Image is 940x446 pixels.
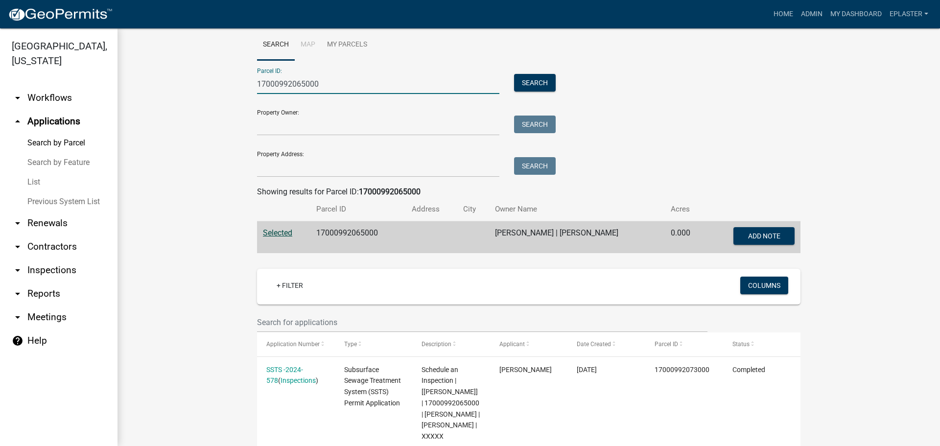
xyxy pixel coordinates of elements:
[770,5,797,23] a: Home
[457,198,489,221] th: City
[310,198,406,221] th: Parcel ID
[740,277,788,294] button: Columns
[489,221,665,254] td: [PERSON_NAME] | [PERSON_NAME]
[567,332,645,356] datatable-header-cell: Date Created
[344,366,401,407] span: Subsurface Sewage Treatment System (SSTS) Permit Application
[577,366,597,374] span: 10/27/2024
[732,341,750,348] span: Status
[886,5,932,23] a: eplaster
[266,341,320,348] span: Application Number
[266,366,303,385] a: SSTS -2024-578
[412,332,490,356] datatable-header-cell: Description
[12,335,23,347] i: help
[489,198,665,221] th: Owner Name
[645,332,723,356] datatable-header-cell: Parcel ID
[514,157,556,175] button: Search
[257,29,295,61] a: Search
[514,74,556,92] button: Search
[257,332,335,356] datatable-header-cell: Application Number
[12,311,23,323] i: arrow_drop_down
[797,5,826,23] a: Admin
[422,341,451,348] span: Description
[499,366,552,374] span: Scott M Ellingson
[12,116,23,127] i: arrow_drop_up
[269,277,311,294] a: + Filter
[748,232,780,240] span: Add Note
[665,198,705,221] th: Acres
[422,366,480,441] span: Schedule an Inspection | [Elizabeth Plaster] | 17000992065000 | BRENT TABOR | ANGELA THUROW | XXXXX
[12,92,23,104] i: arrow_drop_down
[723,332,800,356] datatable-header-cell: Status
[263,228,292,237] a: Selected
[733,227,795,245] button: Add Note
[281,376,316,384] a: Inspections
[257,186,800,198] div: Showing results for Parcel ID:
[344,341,357,348] span: Type
[826,5,886,23] a: My Dashboard
[12,217,23,229] i: arrow_drop_down
[266,364,325,387] div: ( )
[257,312,707,332] input: Search for applications
[655,366,709,374] span: 17000992073000
[321,29,373,61] a: My Parcels
[359,187,421,196] strong: 17000992065000
[12,264,23,276] i: arrow_drop_down
[310,221,406,254] td: 17000992065000
[499,341,525,348] span: Applicant
[732,366,765,374] span: Completed
[12,288,23,300] i: arrow_drop_down
[577,341,611,348] span: Date Created
[12,241,23,253] i: arrow_drop_down
[490,332,568,356] datatable-header-cell: Applicant
[665,221,705,254] td: 0.000
[335,332,413,356] datatable-header-cell: Type
[406,198,457,221] th: Address
[514,116,556,133] button: Search
[655,341,678,348] span: Parcel ID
